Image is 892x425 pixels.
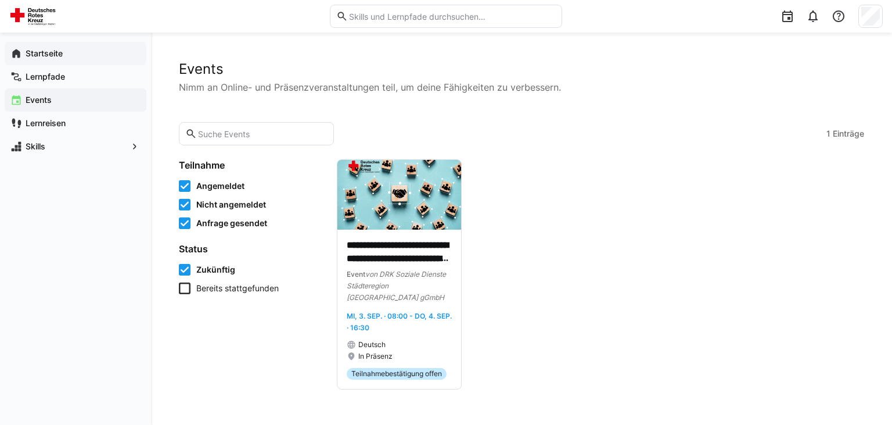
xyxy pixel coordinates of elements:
[196,283,279,294] span: Bereits stattgefunden
[826,128,830,140] span: 1
[347,270,446,302] span: von DRK Soziale Dienste Städteregion [GEOGRAPHIC_DATA] gGmbH
[196,180,244,192] span: Angemeldet
[196,217,267,229] span: Anfrage gesendet
[351,369,442,378] span: Teilnahmebestätigung offen
[358,340,386,349] span: Deutsch
[197,128,328,139] input: Suche Events
[348,11,556,22] input: Skills und Lernpfade durchsuchen…
[347,312,452,332] span: Mi, 3. Sep. · 08:00 - Do, 4. Sep. · 16:30
[358,352,393,361] span: In Präsenz
[337,160,461,230] img: image
[179,80,864,94] p: Nimm an Online- und Präsenzveranstaltungen teil, um deine Fähigkeiten zu verbessern.
[179,243,323,255] h4: Status
[833,128,864,140] span: Einträge
[179,60,864,78] h2: Events
[179,159,323,171] h4: Teilnahme
[196,264,235,276] span: Zukünftig
[196,199,266,210] span: Nicht angemeldet
[347,270,365,278] span: Event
